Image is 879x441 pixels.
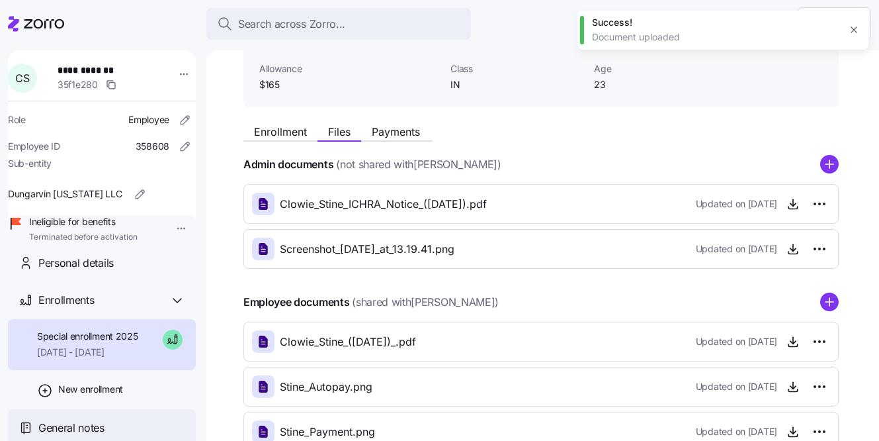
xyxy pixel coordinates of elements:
span: New enrollment [58,383,123,396]
div: Success! [592,16,839,29]
svg: add icon [820,155,839,173]
span: Clowie_Stine_ICHRA_Notice_([DATE]).pdf [280,196,487,213]
span: 358608 [136,140,169,153]
span: General notes [38,420,105,436]
span: Screenshot_[DATE]_at_13.19.41.png [280,241,454,258]
span: Updated on [DATE] [696,335,777,348]
span: Enrollment [254,126,307,137]
span: Special enrollment 2025 [37,330,138,343]
span: 35f1e280 [58,78,98,91]
span: Employee [128,113,169,126]
span: Clowie_Stine_([DATE])_.pdf [280,334,416,350]
span: Sub-entity [8,157,52,170]
span: Updated on [DATE] [696,425,777,438]
span: Payments [372,126,420,137]
span: Allowance [259,62,440,75]
span: Files [328,126,351,137]
h4: Admin documents [243,157,333,172]
span: Personal details [38,255,114,271]
span: Employee ID [8,140,60,153]
span: Age [594,62,727,75]
svg: add icon [820,293,839,311]
span: Stine_Payment.png [280,424,375,440]
div: Document uploaded [592,30,839,44]
span: $165 [259,78,440,91]
span: Search across Zorro... [238,16,345,32]
span: Terminated before activation [29,232,138,243]
span: Enrollments [38,292,94,309]
span: (shared with [PERSON_NAME] ) [352,294,499,311]
span: Class [450,62,583,75]
span: [DATE] - [DATE] [37,346,138,359]
span: IN [450,78,583,91]
span: Updated on [DATE] [696,242,777,256]
span: C S [15,73,29,83]
span: 23 [594,78,727,91]
span: Ineligible for benefits [29,215,138,228]
button: Search across Zorro... [206,8,471,40]
span: (not shared with [PERSON_NAME] ) [336,156,501,173]
span: Updated on [DATE] [696,197,777,211]
span: Updated on [DATE] [696,380,777,393]
h4: Employee documents [243,295,349,310]
span: Dungarvin [US_STATE] LLC [8,187,122,201]
span: Stine_Autopay.png [280,379,372,395]
span: Role [8,113,26,126]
